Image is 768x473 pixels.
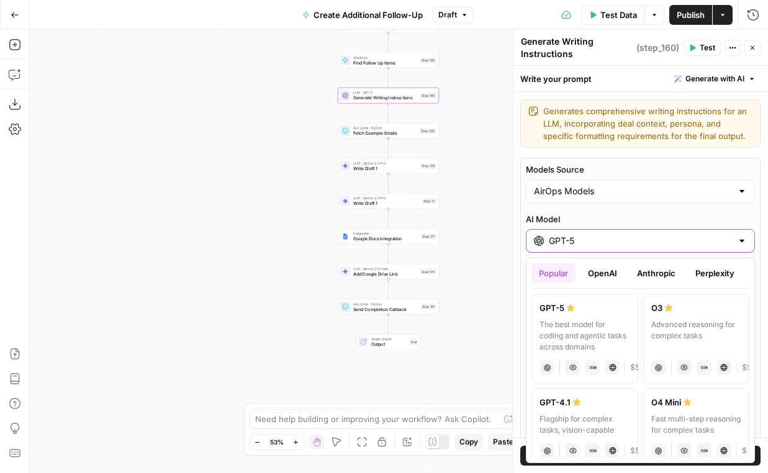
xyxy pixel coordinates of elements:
[387,174,389,192] g: Edge from step_129 to step_71
[742,445,747,456] span: Cost tier
[420,57,436,63] div: Step 199
[353,266,418,271] span: LLM · Gemini 2.5 Flash
[387,68,389,87] g: Edge from step_199 to step_160
[521,35,633,60] textarea: Generate Writing Instructions
[549,235,732,247] input: Select a model
[338,88,439,103] div: LLM · GPT-5Generate Writing InstructionsStep 160
[371,336,407,341] span: Single Output
[651,302,742,314] div: O3
[700,42,715,53] span: Test
[314,9,423,21] span: Create Additional Follow-Up
[353,301,418,306] span: Run Code · Python
[677,9,705,21] span: Publish
[338,123,439,138] div: Run Code · PythonFetch Example EmailsStep 200
[353,231,418,236] span: Integration
[371,341,407,348] span: Output
[636,42,679,54] span: ( step_160 )
[421,304,436,309] div: Step 161
[353,60,418,66] span: Find Follow Up Items
[630,445,640,456] span: Cost tier
[353,200,420,207] span: Write Draft 1
[353,235,418,242] span: Google Docs Integration
[387,138,389,157] g: Edge from step_200 to step_129
[685,73,744,84] span: Generate with AI
[540,396,630,408] div: GPT-4.1
[422,198,436,204] div: Step 71
[540,302,630,314] div: GPT-5
[493,436,513,448] span: Paste
[651,413,742,436] div: Fast multi-step reasoning for complex tasks
[438,9,457,20] span: Draft
[387,33,389,52] g: Edge from step_194 to step_199
[295,5,430,25] button: Create Additional Follow-Up
[651,396,742,408] div: O4 Mini
[410,339,418,345] div: End
[421,233,436,239] div: Step 171
[387,209,389,228] g: Edge from step_71 to step_171
[338,264,439,279] div: LLM · Gemini 2.5 FlashAdd Google Drive LinkStep 175
[353,271,418,277] span: Add Google Drive Link
[353,160,418,165] span: LLM · Gemini 2.5 Pro
[459,436,478,448] span: Copy
[420,163,436,169] div: Step 129
[520,446,761,466] button: Test
[387,244,389,263] g: Edge from step_171 to step_175
[669,71,761,87] button: Generate with AI
[353,125,417,130] span: Run Code · Python
[534,185,732,197] input: AirOps Models
[630,263,683,283] button: Anthropic
[338,17,439,33] div: Get Account History
[342,233,349,240] img: Instagram%20post%20-%201%201.png
[387,279,389,298] g: Edge from step_175 to step_161
[526,163,755,176] label: Models Source
[540,319,630,353] div: The best model for coding and agentic tasks across domains
[338,228,439,244] div: IntegrationGoogle Docs IntegrationStep 171
[669,5,712,25] button: Publish
[600,9,637,21] span: Test Data
[488,434,518,450] button: Paste
[338,334,439,349] div: Single OutputOutputEnd
[338,299,439,315] div: Run Code · PythonSend Completion CallbackStep 161
[353,196,420,200] span: LLM · Gemini 2.5 Pro
[270,437,284,447] span: 53%
[353,90,418,95] span: LLM · GPT-5
[581,5,644,25] button: Test Data
[454,434,483,450] button: Copy
[531,263,576,283] button: Popular
[420,92,436,98] div: Step 160
[353,306,418,313] span: Send Completion Callback
[353,165,418,172] span: Write Draft 1
[387,315,389,333] g: Edge from step_161 to end
[513,66,768,91] div: Write your prompt
[581,263,625,283] button: OpenAI
[338,158,439,174] div: LLM · Gemini 2.5 ProWrite Draft 1Step 129
[688,263,742,283] button: Perplexity
[540,413,630,436] div: Flagship for complex tasks, vision-capable
[526,213,755,225] label: AI Model
[420,269,436,274] div: Step 175
[353,55,418,60] span: Workflow
[433,7,474,23] button: Draft
[353,130,417,137] span: Fetch Example Emails
[338,193,439,209] div: LLM · Gemini 2.5 ProWrite Draft 1Step 71
[651,319,742,353] div: Advanced reasoning for complex tasks
[420,128,436,133] div: Step 200
[353,24,417,31] span: Get Account History
[742,362,752,373] span: Cost tier
[630,362,640,373] span: Cost tier
[543,105,752,142] textarea: Generates comprehensive writing instructions for an LLM, incorporating deal context, persona, and...
[353,94,418,101] span: Generate Writing Instructions
[338,53,439,68] div: WorkflowFind Follow Up ItemsStep 199
[683,40,721,56] button: Test
[387,104,389,122] g: Edge from step_160 to step_200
